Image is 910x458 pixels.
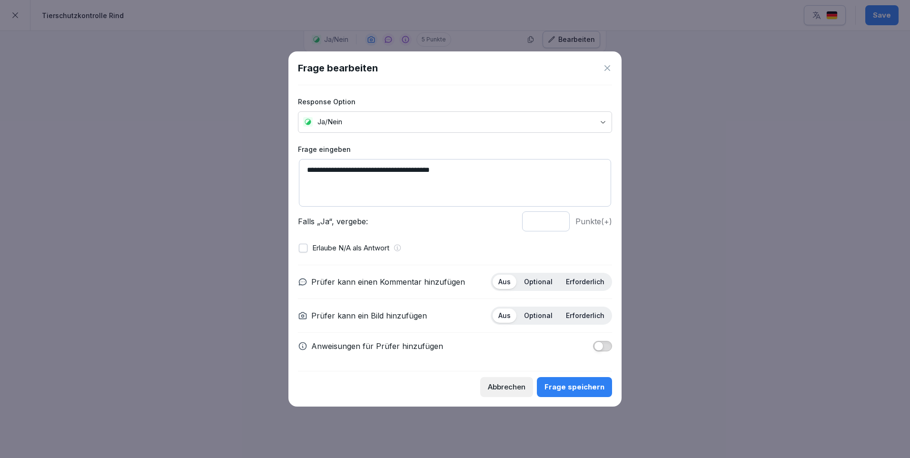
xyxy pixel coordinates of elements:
p: Prüfer kann ein Bild hinzufügen [311,310,427,321]
p: Anweisungen für Prüfer hinzufügen [311,340,443,352]
p: Prüfer kann einen Kommentar hinzufügen [311,276,465,288]
p: Erforderlich [566,311,604,320]
p: Erforderlich [566,278,604,286]
p: Punkte (+) [575,216,612,227]
p: Aus [498,278,511,286]
button: Abbrechen [480,377,533,397]
h1: Frage bearbeiten [298,61,378,75]
p: Optional [524,278,553,286]
p: Aus [498,311,511,320]
p: Erlaube N/A als Antwort [312,243,389,254]
label: Frage eingeben [298,144,612,154]
button: Frage speichern [537,377,612,397]
p: Falls „Ja“, vergebe: [298,216,516,227]
label: Response Option [298,97,612,107]
div: Abbrechen [488,382,525,392]
p: Optional [524,311,553,320]
div: Frage speichern [544,382,604,392]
